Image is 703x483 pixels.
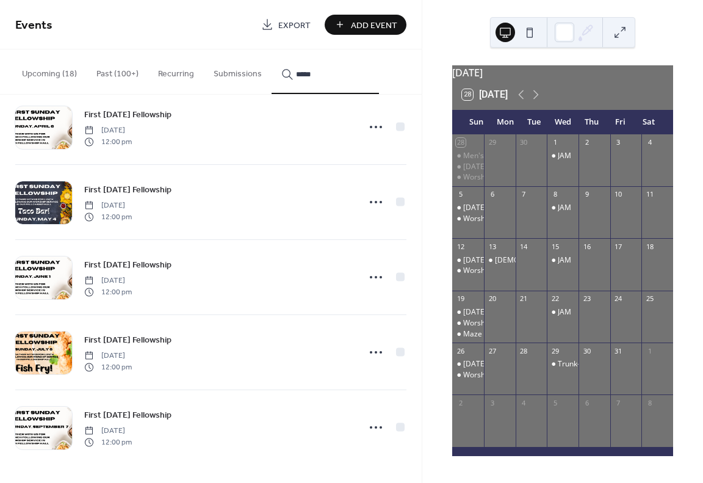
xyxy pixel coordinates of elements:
[463,214,518,224] div: Worship Service
[645,294,654,303] div: 25
[582,190,591,199] div: 9
[15,13,52,37] span: Events
[456,398,465,407] div: 2
[452,214,484,224] div: Worship Service
[463,329,504,340] div: Maze Craze
[558,255,571,266] div: JAM
[84,437,132,448] span: 12:00 pm
[204,49,272,93] button: Submissions
[488,190,497,199] div: 6
[645,190,654,199] div: 11
[84,408,171,422] a: First [DATE] Fellowship
[84,286,132,297] span: 12:00 pm
[463,370,518,380] div: Worship Service
[488,138,497,147] div: 29
[463,307,562,318] div: [DATE] School and Faith Café
[84,184,171,197] span: First [DATE] Fellowship
[547,307,579,318] div: JAM
[488,294,497,303] div: 20
[614,242,623,251] div: 17
[452,255,484,266] div: Sunday School and Faith Café
[452,172,484,183] div: Worship Service
[84,109,171,122] span: First [DATE] Fellowship
[148,49,204,93] button: Recurring
[488,346,497,355] div: 27
[458,86,512,103] button: 28[DATE]
[252,15,320,35] a: Export
[463,151,519,161] div: Men's Breakfast
[456,294,465,303] div: 19
[488,398,497,407] div: 3
[549,110,577,134] div: Wed
[84,183,171,197] a: First [DATE] Fellowship
[84,275,132,286] span: [DATE]
[87,49,148,93] button: Past (100+)
[456,242,465,251] div: 12
[463,359,562,369] div: [DATE] School and Faith Café
[462,110,491,134] div: Sun
[452,359,484,369] div: Sunday School and Faith Café
[491,110,519,134] div: Mon
[635,110,663,134] div: Sat
[456,138,465,147] div: 28
[614,138,623,147] div: 3
[519,110,548,134] div: Tue
[550,294,560,303] div: 22
[558,151,571,161] div: JAM
[547,151,579,161] div: JAM
[550,242,560,251] div: 15
[606,110,635,134] div: Fri
[84,258,171,272] a: First [DATE] Fellowship
[550,138,560,147] div: 1
[645,138,654,147] div: 4
[519,138,528,147] div: 30
[582,346,591,355] div: 30
[614,294,623,303] div: 24
[84,333,171,347] a: First [DATE] Fellowship
[84,334,171,347] span: First [DATE] Fellowship
[84,259,171,272] span: First [DATE] Fellowship
[452,318,484,329] div: Worship Service
[463,162,562,172] div: [DATE] School and Faith Café
[463,255,562,266] div: [DATE] School and Faith Café
[463,172,518,183] div: Worship Service
[325,15,406,35] button: Add Event
[84,125,132,136] span: [DATE]
[84,200,132,211] span: [DATE]
[84,136,132,147] span: 12:00 pm
[452,266,484,276] div: Worship Service
[351,19,397,32] span: Add Event
[452,65,673,80] div: [DATE]
[582,138,591,147] div: 2
[519,398,528,407] div: 4
[558,307,571,318] div: JAM
[456,190,465,199] div: 5
[488,242,497,251] div: 13
[484,255,516,266] div: Church Council Meeting
[452,203,484,213] div: Sunday School and Faith Café
[463,203,562,213] div: [DATE] School and Faith Café
[582,242,591,251] div: 16
[558,359,609,369] div: Trunk-Or-Treat
[84,211,132,222] span: 12:00 pm
[84,350,132,361] span: [DATE]
[519,346,528,355] div: 28
[452,370,484,380] div: Worship Service
[519,294,528,303] div: 21
[84,361,132,372] span: 12:00 pm
[463,318,518,329] div: Worship Service
[452,329,484,340] div: Maze Craze
[550,346,560,355] div: 29
[12,49,87,93] button: Upcoming (18)
[463,266,518,276] div: Worship Service
[84,426,132,437] span: [DATE]
[278,19,311,32] span: Export
[84,409,171,422] span: First [DATE] Fellowship
[519,242,528,251] div: 14
[519,190,528,199] div: 7
[456,346,465,355] div: 26
[614,398,623,407] div: 7
[547,255,579,266] div: JAM
[645,398,654,407] div: 8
